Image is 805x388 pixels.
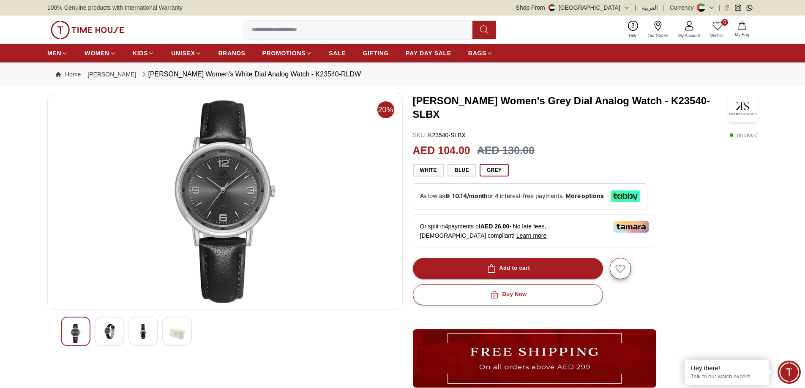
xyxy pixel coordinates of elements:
span: AED 26.00 [480,223,509,230]
a: BAGS [468,46,493,61]
h3: AED 130.00 [477,143,535,159]
button: Buy Now [413,284,603,305]
a: WOMEN [85,46,116,61]
p: K23540-SLBX [413,131,466,139]
a: Our Stores [643,19,673,41]
span: UNISEX [171,49,195,57]
div: Or split in 4 payments of - No late fees, [DEMOGRAPHIC_DATA] compliant! [413,214,656,247]
span: SALE [329,49,346,57]
img: Kenneth Scott Women's White Dial Analog Watch - K23540-RLDW [102,324,117,339]
span: | [635,3,637,12]
p: ( In stock ) [729,131,758,139]
span: Learn more [516,232,547,239]
a: GIFTING [363,46,389,61]
span: GIFTING [363,49,389,57]
a: [PERSON_NAME] [87,70,136,79]
span: KIDS [133,49,148,57]
p: Talk to our watch expert! [691,373,763,380]
span: SKU : [413,132,427,138]
img: Kenneth Scott Women's White Dial Analog Watch - K23540-RLDW [68,324,83,343]
button: Blue [448,164,476,176]
span: | [718,3,720,12]
a: MEN [47,46,68,61]
div: Currency [670,3,697,12]
span: My Account [675,33,704,39]
img: Kenneth Scott Women's White Dial Analog Watch - K23540-RLDW [55,100,396,303]
div: Chat Widget [778,361,801,384]
span: Help [625,33,641,39]
button: White [413,164,444,176]
span: | [663,3,665,12]
a: PAY DAY SALE [406,46,451,61]
img: United Arab Emirates [548,4,555,11]
button: Add to cart [413,258,603,279]
span: BRANDS [218,49,246,57]
span: Wishlist [707,33,728,39]
span: MEN [47,49,61,57]
a: KIDS [133,46,154,61]
a: Whatsapp [746,5,753,11]
button: Grey [480,164,509,176]
span: 100% Genuine products with International Warranty [47,3,183,12]
img: Tamara [613,221,649,233]
a: Help [624,19,643,41]
h3: [PERSON_NAME] Women's Grey Dial Analog Watch - K23540-SLBX [413,94,729,121]
button: العربية [641,3,658,12]
span: PROMOTIONS [262,49,306,57]
img: Kenneth Scott Women's White Dial Analog Watch - K23540-RLDW [136,324,151,339]
a: BRANDS [218,46,246,61]
span: My Bag [731,32,753,38]
a: SALE [329,46,346,61]
div: Add to cart [486,263,530,273]
div: [PERSON_NAME] Women's White Dial Analog Watch - K23540-RLDW [140,69,361,79]
a: Facebook [723,5,730,11]
img: Kenneth Scott Women's Grey Dial Analog Watch - K23540-SLBX [728,93,758,122]
a: 0Wishlist [705,19,730,41]
a: Home [56,70,81,79]
div: Hey there! [691,364,763,372]
span: 0 [721,19,728,26]
button: My Bag [730,20,754,40]
button: Shop From[GEOGRAPHIC_DATA] [516,3,630,12]
a: Instagram [735,5,741,11]
a: UNISEX [171,46,201,61]
span: 20% [377,101,394,118]
img: Kenneth Scott Women's White Dial Analog Watch - K23540-RLDW [169,324,185,343]
span: Our Stores [644,33,671,39]
nav: Breadcrumb [47,62,758,86]
h2: AED 104.00 [413,143,470,159]
a: PROMOTIONS [262,46,312,61]
span: WOMEN [85,49,109,57]
span: BAGS [468,49,486,57]
div: Buy Now [488,290,527,299]
img: ... [51,21,124,39]
span: PAY DAY SALE [406,49,451,57]
img: ... [413,329,656,388]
